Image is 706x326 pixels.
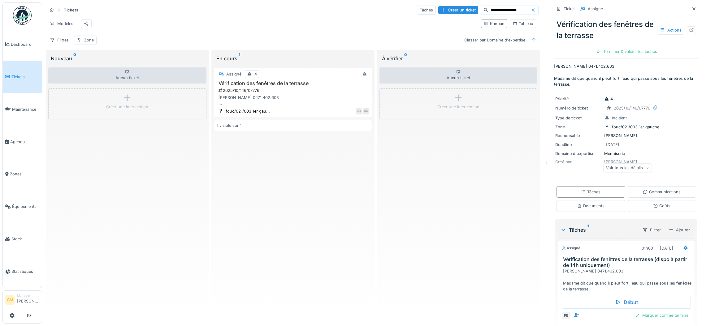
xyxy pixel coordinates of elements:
span: Statistiques [11,268,39,274]
div: Type de ticket [555,115,602,121]
div: 4 [604,96,613,102]
span: Agenda [10,139,39,145]
div: 01h00 [642,245,653,251]
sup: 0 [73,55,76,62]
li: [PERSON_NAME] [17,293,39,307]
div: Actions [657,26,684,35]
div: 1 visible sur 1 [217,122,241,128]
div: Assigné [226,71,241,77]
div: En cours [216,55,370,62]
a: Équipements [3,191,42,223]
div: Assigné [562,246,580,251]
a: Statistiques [3,255,42,288]
strong: Tickets [61,7,81,13]
div: [DATE] [660,245,673,251]
div: Menuiserie [555,151,697,157]
div: Terminer & valider les tâches [593,47,660,56]
div: Communications [643,189,681,195]
img: Badge_color-CXgf-gQk.svg [13,6,32,25]
div: fouc/021/003 1er gauche [612,124,659,130]
span: Tickets [11,74,39,80]
div: Début [562,296,691,309]
sup: 1 [587,226,589,234]
div: Nouveau [51,55,204,62]
div: Filtres [47,36,71,45]
div: Zone [555,124,602,130]
div: Ticket [564,6,575,12]
span: Dashboard [11,41,39,47]
div: Vérification des fenêtres de la terrasse [554,16,699,44]
div: Documents [577,203,604,209]
div: [PERSON_NAME] 0471.402.603 Madame dit que quand il pleut fort l'eau qui passe sous les fenêtres d... [217,95,369,106]
div: Créer une intervention [437,104,479,110]
div: VM [356,108,362,114]
div: Tableau [513,21,533,27]
div: Assigné [588,6,603,12]
div: 2025/10/146/07776 [218,88,369,93]
span: Stock [11,236,39,242]
span: Zones [10,171,39,177]
h3: Vérification des fenêtres de la terrasse (dispo à partir de 14h uniquement) [563,256,692,268]
div: Tâches [560,226,637,234]
div: Marquer comme terminé [632,311,691,320]
div: Ajouter [666,226,692,234]
div: Créer une intervention [106,104,148,110]
div: Voir tous les détails [603,163,652,172]
div: Aucun ticket [48,67,206,84]
div: [PERSON_NAME] [555,133,697,139]
div: Aucun ticket [379,67,538,84]
div: Zone [84,37,94,43]
a: Agenda [3,126,42,158]
div: Classer par Domaine d'expertise [461,36,528,45]
div: Tâches [417,6,436,15]
div: Priorité [555,96,602,102]
a: Stock [3,223,42,255]
div: Deadline [555,142,602,148]
div: Filtrer [640,225,664,234]
div: Tâches [581,189,600,195]
p: [PERSON_NAME] 0471.402.603 Madame dit que quand il pleut fort l'eau qui passe sous les fenêtres d... [554,63,699,87]
a: Dashboard [3,28,42,61]
div: 2025/10/146/07776 [614,105,650,111]
span: Équipements [12,204,39,209]
div: Modèles [47,19,76,28]
a: Maintenance [3,93,42,126]
sup: 1 [239,55,240,62]
div: MD [363,108,369,114]
sup: 0 [404,55,407,62]
a: Zones [3,158,42,191]
a: Tickets [3,61,42,93]
div: [PERSON_NAME] 0471.402.603 Madame dit que quand il pleut fort l'eau qui passe sous les fenêtres d... [563,268,692,292]
h3: Vérification des fenêtres de la terrasse [217,80,369,86]
div: Kanban [484,21,505,27]
div: PB [562,311,570,320]
div: Incident [612,115,627,121]
div: Responsable [555,133,602,139]
div: [DATE] [606,142,619,148]
div: Coûts [653,203,670,209]
div: fouc/021/003 1er gau... [226,108,270,114]
span: Maintenance [12,106,39,112]
div: À vérifier [382,55,535,62]
div: 4 [254,71,257,77]
div: Manager [17,293,39,298]
div: Créer un ticket [438,6,478,14]
div: Domaine d'expertise [555,151,602,157]
div: Numéro de ticket [555,105,602,111]
li: CM [5,295,15,305]
a: CM Manager[PERSON_NAME] [5,293,39,308]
